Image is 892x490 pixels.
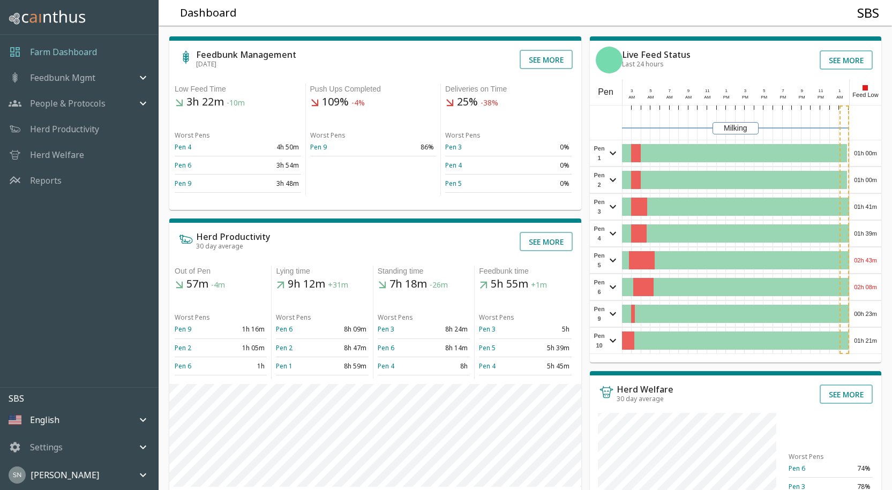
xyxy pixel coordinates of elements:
div: 02h 08m [850,274,881,300]
div: Feedbunk time [479,266,571,277]
h5: 7h 18m [378,277,470,292]
h6: Herd Productivity [196,232,270,241]
span: Pen 10 [593,331,606,350]
div: Deliveries on Time [445,84,572,95]
div: 01h 21m [850,328,881,353]
h5: 57m [175,277,267,292]
td: 0% [508,138,572,156]
a: Pen 9 [175,325,191,334]
h5: 109% [310,95,437,110]
h5: 9h 12m [276,277,368,292]
td: 1h 16m [221,320,267,338]
a: Pen 6 [175,361,191,371]
td: 1h 05m [221,338,267,357]
div: 01h 00m [850,167,881,193]
span: Pen 4 [593,224,606,243]
a: Pen 2 [276,343,293,352]
div: 11 [703,88,713,94]
h5: 25% [445,95,572,110]
a: Pen 6 [378,343,394,352]
span: PM [723,95,730,100]
span: -38% [481,98,498,108]
span: Worst Pens [445,131,481,140]
a: Pen 3 [378,325,394,334]
span: AM [685,95,692,100]
span: +1m [531,280,547,290]
button: See more [820,50,873,70]
span: Pen 5 [593,251,606,270]
span: PM [799,95,805,100]
div: 7 [665,88,674,94]
a: Pen 6 [789,464,805,473]
span: Worst Pens [789,452,824,461]
div: 5 [759,88,769,94]
div: 02h 43m [850,247,881,273]
span: Pen 2 [593,170,606,190]
div: 1 [722,88,731,94]
h6: Live Feed Status [622,50,691,59]
span: PM [818,95,824,100]
div: 01h 00m [850,140,881,166]
h5: Dashboard [180,6,237,20]
h5: 5h 55m [479,277,571,292]
td: 8h 47m [323,338,369,357]
span: -4m [211,280,225,290]
a: Pen 6 [276,325,293,334]
a: Pen 3 [445,142,462,152]
span: Pen 3 [593,197,606,216]
span: Pen 9 [593,304,606,323]
div: 11 [816,88,826,94]
a: Pen 4 [175,142,191,152]
span: -4% [351,98,365,108]
span: AM [648,95,654,100]
a: Pen 6 [175,161,191,170]
span: AM [704,95,710,100]
span: Worst Pens [310,131,346,140]
div: Pen [590,79,622,105]
span: +31m [328,280,348,290]
span: [DATE] [196,59,216,69]
td: 8h 14m [424,338,470,357]
a: Pen 4 [445,161,462,170]
td: 1h [221,357,267,375]
p: English [30,413,59,426]
td: 8h 24m [424,320,470,338]
a: Pen 5 [479,343,496,352]
a: Herd Productivity [30,123,99,135]
span: Pen 6 [593,277,606,297]
span: Worst Pens [175,313,210,322]
td: 5h 39m [525,338,571,357]
a: Herd Welfare [30,148,84,161]
div: 9 [684,88,693,94]
span: Pen 1 [593,144,606,163]
a: Pen 9 [310,142,327,152]
p: SBS [9,392,158,405]
div: 1 [835,88,845,94]
span: Worst Pens [276,313,311,322]
span: 30 day average [196,242,243,251]
button: See more [520,50,573,69]
td: 86% [373,138,436,156]
button: See more [820,385,873,404]
span: AM [628,95,635,100]
div: Standing time [378,266,470,277]
td: 4h 50m [238,138,301,156]
td: 8h 09m [323,320,369,338]
div: Low Feed Time [175,84,301,95]
div: Feed Low [849,79,881,105]
span: Last 24 hours [622,59,664,69]
span: 30 day average [617,394,664,403]
span: PM [742,95,748,100]
button: See more [520,232,573,251]
span: Worst Pens [175,131,210,140]
h5: 3h 22m [175,95,301,110]
span: PM [761,95,767,100]
h4: SBS [857,5,879,21]
td: 3h 48m [238,175,301,193]
a: Reports [30,174,62,187]
p: Settings [30,441,63,454]
span: -26m [430,280,448,290]
div: 7 [778,88,788,94]
td: 74% [831,459,873,478]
